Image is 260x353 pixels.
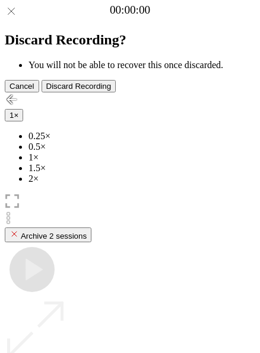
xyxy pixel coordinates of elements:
li: 1× [28,152,255,163]
div: Archive 2 sessions [9,229,87,240]
li: 2× [28,174,255,184]
li: 1.5× [28,163,255,174]
li: 0.5× [28,142,255,152]
h2: Discard Recording? [5,32,255,48]
li: 0.25× [28,131,255,142]
button: 1× [5,109,23,121]
li: You will not be able to recover this once discarded. [28,60,255,70]
span: 1 [9,111,14,120]
button: Discard Recording [42,80,116,92]
a: 00:00:00 [110,4,150,17]
button: Cancel [5,80,39,92]
button: Archive 2 sessions [5,227,91,242]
